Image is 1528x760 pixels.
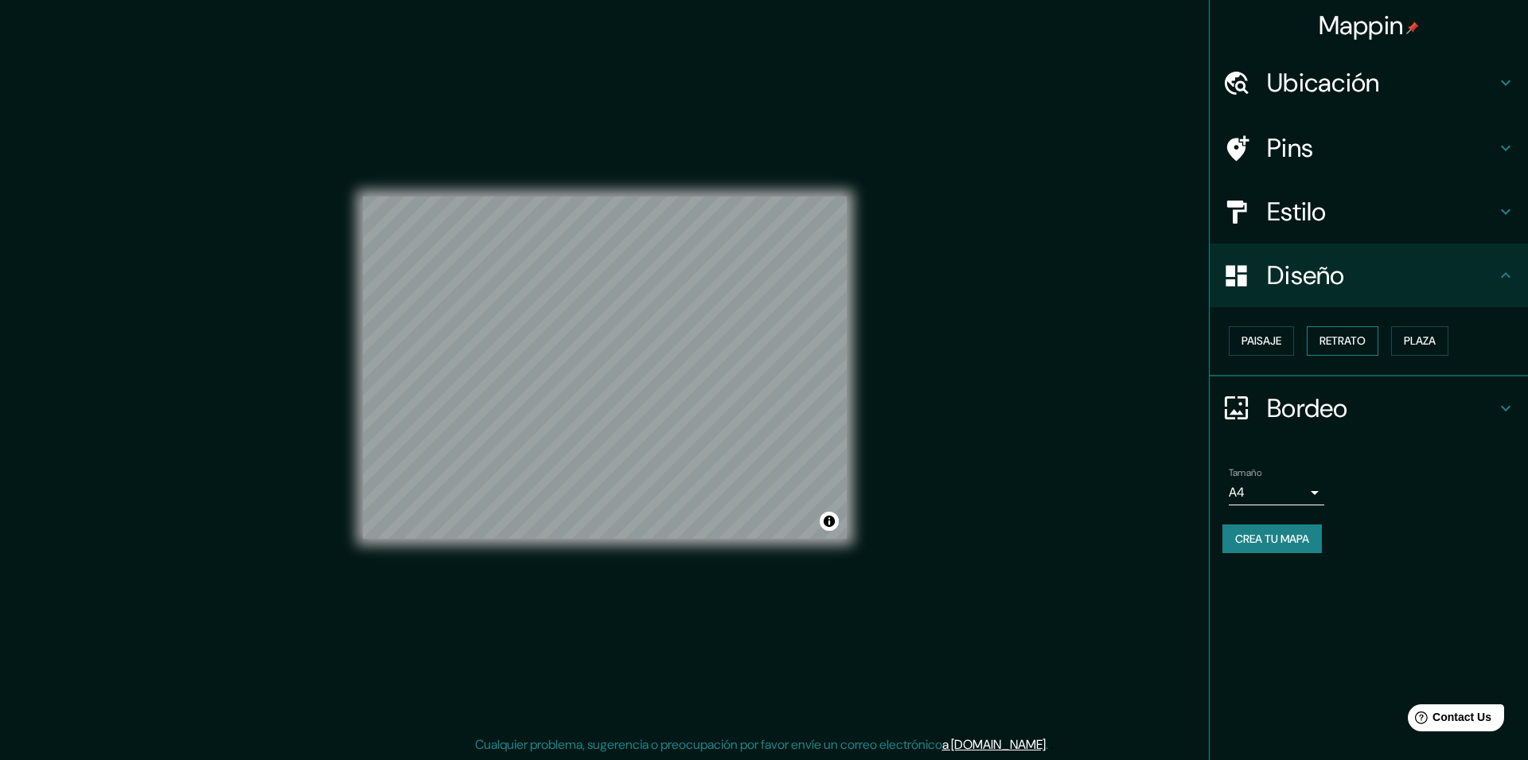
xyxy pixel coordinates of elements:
[1229,466,1261,479] label: Tamaño
[1210,180,1528,244] div: Estilo
[1050,735,1054,754] div: .
[1210,244,1528,307] div: Diseño
[1267,67,1496,99] h4: Ubicación
[1406,21,1419,34] img: pin-icon.png
[820,512,839,531] button: Atribución de choques
[363,197,847,539] canvas: Mapa
[1222,524,1322,554] button: Crea tu mapa
[1210,376,1528,440] div: Bordeo
[1267,259,1496,291] h4: Diseño
[1210,51,1528,115] div: Ubicación
[1229,480,1324,505] div: A4
[942,736,1046,753] a: a [DOMAIN_NAME]
[1319,10,1420,41] h4: Mappin
[1267,196,1496,228] h4: Estilo
[475,735,1048,754] p: Cualquier problema, sugerencia o preocupación por favor envíe un correo electrónico .
[1267,392,1496,424] h4: Bordeo
[1386,698,1510,742] iframe: Help widget launcher
[1307,326,1378,356] button: Retrato
[1229,326,1294,356] button: Paisaje
[1267,132,1496,164] h4: Pins
[1210,116,1528,180] div: Pins
[1391,326,1448,356] button: Plaza
[1048,735,1050,754] div: .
